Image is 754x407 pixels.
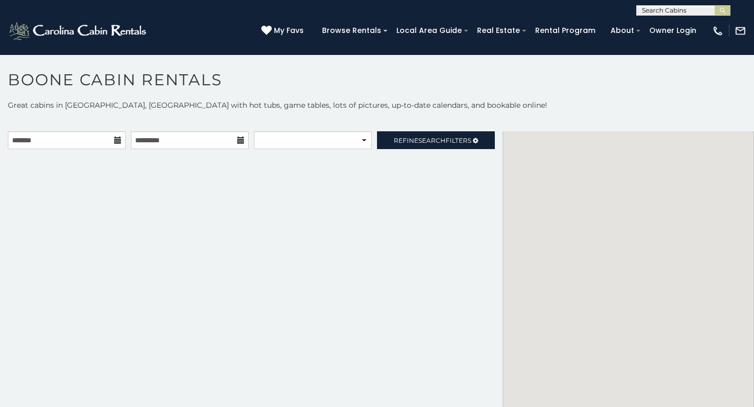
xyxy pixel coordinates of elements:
a: Real Estate [472,22,525,39]
span: Refine Filters [394,137,471,144]
img: phone-regular-white.png [712,25,724,37]
a: About [605,22,639,39]
a: RefineSearchFilters [377,131,495,149]
a: Rental Program [530,22,601,39]
a: Browse Rentals [317,22,386,39]
a: My Favs [261,25,306,37]
a: Local Area Guide [391,22,467,39]
span: My Favs [274,25,304,36]
img: White-1-2.png [8,20,149,41]
a: Owner Login [644,22,702,39]
img: mail-regular-white.png [735,25,746,37]
span: Search [418,137,446,144]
